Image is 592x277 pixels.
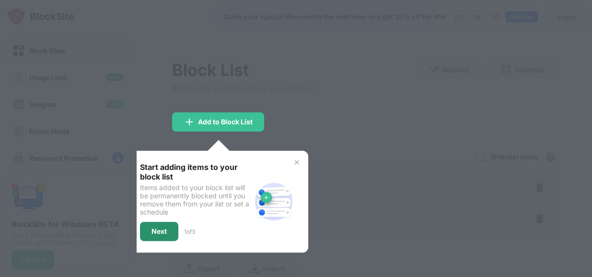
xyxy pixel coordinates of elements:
[140,162,251,181] div: Start adding items to your block list
[184,228,195,235] div: 1 of 3
[293,158,301,166] img: x-button.svg
[140,183,251,216] div: Items added to your block list will be permanently blocked until you remove them from your list o...
[151,228,167,235] div: Next
[251,179,297,225] img: block-site.svg
[198,118,253,126] div: Add to Block List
